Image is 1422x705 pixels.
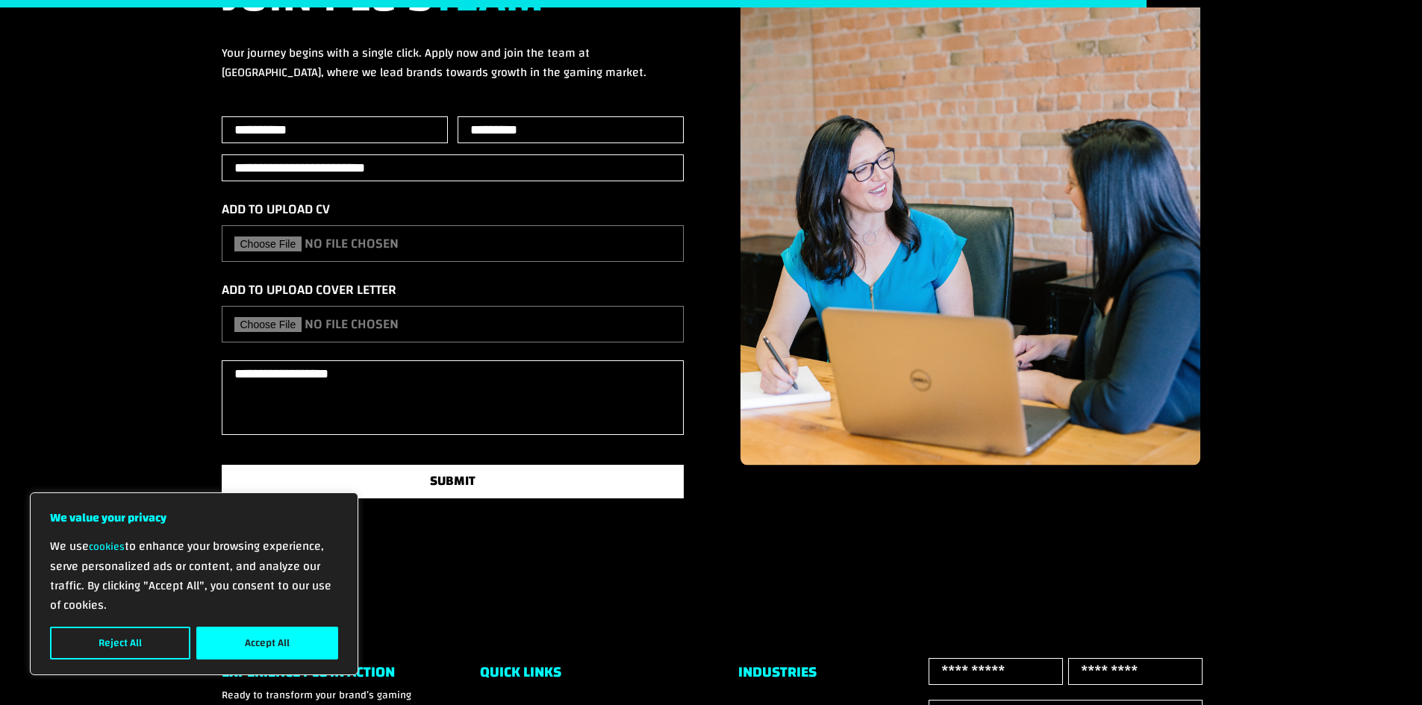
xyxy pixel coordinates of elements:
[196,627,338,659] button: Accept All
[222,465,685,498] button: SUBMIT
[1347,633,1422,705] iframe: Chat Widget
[738,665,943,687] h6: Industries
[50,508,338,527] p: We value your privacy
[222,280,396,300] label: Add to upload cover letter
[30,492,358,675] div: We value your privacy
[222,199,330,219] label: Add to upload cv
[50,536,338,615] p: We use to enhance your browsing experience, serve personalized ads or content, and analyze our tr...
[480,665,685,687] h6: Quick Links
[222,43,685,82] p: Your journey begins with a single click. Apply now and join the team at [GEOGRAPHIC_DATA], where ...
[89,537,125,557] a: cookies
[50,627,190,659] button: Reject All
[222,665,426,687] h6: Experience PLG in Action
